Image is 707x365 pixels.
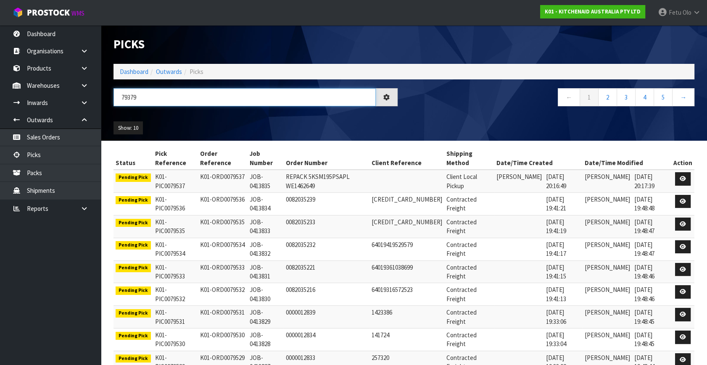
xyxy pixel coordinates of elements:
[248,147,284,170] th: Job Number
[632,306,671,328] td: [DATE] 19:48:45
[369,238,444,260] td: 64019419529579
[446,195,476,212] span: Contracted Freight
[632,215,671,238] td: [DATE] 19:48:47
[198,260,248,283] td: K01-ORD0079533
[284,260,369,283] td: 0082035221
[248,306,284,328] td: JOB-0413829
[540,5,645,18] a: K01 - KITCHENAID AUSTRALIA PTY LTD
[198,306,248,328] td: K01-ORD0079531
[120,68,148,76] a: Dashboard
[632,192,671,215] td: [DATE] 19:48:48
[583,170,632,192] td: [PERSON_NAME]
[446,241,476,257] span: Contracted Freight
[153,170,198,192] td: K01-PIC0079537
[198,283,248,306] td: K01-ORD0079532
[153,147,198,170] th: Pick Reference
[13,7,23,18] img: cube-alt.png
[369,147,444,170] th: Client Reference
[248,215,284,238] td: JOB-0413833
[446,263,476,280] span: Contracted Freight
[583,306,632,328] td: [PERSON_NAME]
[558,88,580,106] a: ←
[446,218,476,235] span: Contracted Freight
[583,260,632,283] td: [PERSON_NAME]
[654,88,673,106] a: 5
[632,328,671,351] td: [DATE] 19:48:45
[543,283,583,306] td: [DATE] 19:41:13
[632,238,671,260] td: [DATE] 19:48:47
[543,170,583,192] td: [DATE] 20:16:49
[369,283,444,306] td: 64019316572523
[543,192,583,215] td: [DATE] 19:41:21
[543,260,583,283] td: [DATE] 19:41:15
[583,192,632,215] td: [PERSON_NAME]
[248,192,284,215] td: JOB-0413834
[369,192,444,215] td: [CREDIT_CARD_NUMBER]
[153,192,198,215] td: K01-PIC0079536
[635,88,654,106] a: 4
[410,88,694,109] nav: Page navigation
[284,238,369,260] td: 0082035232
[446,308,476,325] span: Contracted Freight
[583,238,632,260] td: [PERSON_NAME]
[248,238,284,260] td: JOB-0413832
[113,147,153,170] th: Status
[543,306,583,328] td: [DATE] 19:33:06
[116,332,151,340] span: Pending Pick
[113,88,376,106] input: Search picks
[369,328,444,351] td: 141724
[617,88,636,106] a: 3
[545,8,641,15] strong: K01 - KITCHENAID AUSTRALIA PTY LTD
[198,328,248,351] td: K01-ORD0079530
[369,306,444,328] td: 1423386
[156,68,182,76] a: Outwards
[153,238,198,260] td: K01-PIC0079534
[446,173,477,189] span: Client Local Pickup
[369,260,444,283] td: 64019361038699
[543,238,583,260] td: [DATE] 19:41:17
[198,192,248,215] td: K01-ORD0079536
[583,328,632,351] td: [PERSON_NAME]
[284,306,369,328] td: 0000012839
[113,121,143,135] button: Show: 10
[672,88,694,106] a: →
[153,260,198,283] td: K01-PIC0079533
[116,354,151,363] span: Pending Pick
[198,147,248,170] th: Order Reference
[153,283,198,306] td: K01-PIC0079532
[153,328,198,351] td: K01-PIC0079530
[248,283,284,306] td: JOB-0413830
[116,309,151,318] span: Pending Pick
[632,260,671,283] td: [DATE] 19:48:46
[671,147,694,170] th: Action
[190,68,203,76] span: Picks
[116,219,151,227] span: Pending Pick
[583,147,671,170] th: Date/Time Modified
[248,170,284,192] td: JOB-0413835
[444,147,494,170] th: Shipping Method
[583,283,632,306] td: [PERSON_NAME]
[284,147,369,170] th: Order Number
[116,264,151,272] span: Pending Pick
[27,7,70,18] span: ProStock
[198,170,248,192] td: K01-ORD0079537
[284,215,369,238] td: 0082035233
[116,173,151,182] span: Pending Pick
[284,283,369,306] td: 0082035216
[446,331,476,348] span: Contracted Freight
[153,306,198,328] td: K01-PIC0079531
[494,170,543,192] td: [PERSON_NAME]
[153,215,198,238] td: K01-PIC0079535
[284,192,369,215] td: 0082035239
[248,328,284,351] td: JOB-0413828
[198,238,248,260] td: K01-ORD0079534
[369,215,444,238] td: [CREDIT_CARD_NUMBER]
[494,147,583,170] th: Date/Time Created
[116,241,151,249] span: Pending Pick
[583,215,632,238] td: [PERSON_NAME]
[632,283,671,306] td: [DATE] 19:48:46
[113,38,398,51] h1: Picks
[683,8,691,16] span: Olo
[116,196,151,205] span: Pending Pick
[71,9,84,17] small: WMS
